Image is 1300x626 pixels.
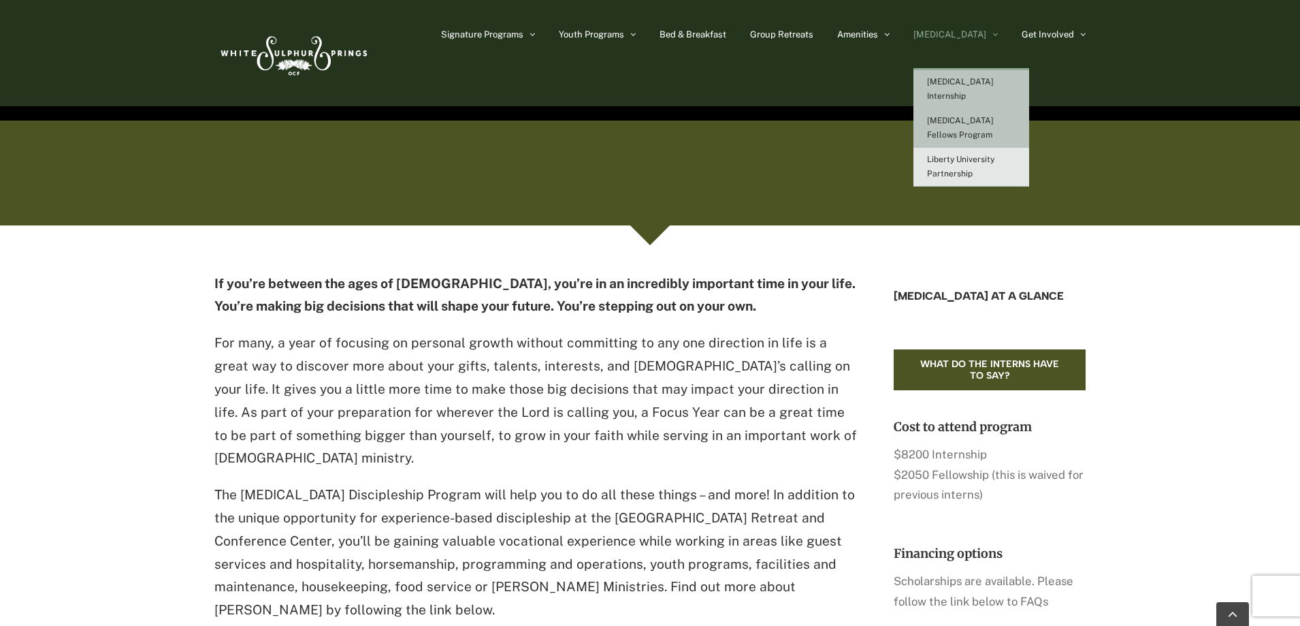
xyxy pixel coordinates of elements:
a: [MEDICAL_DATA] Fellows Program [913,109,1029,148]
span: Bed & Breakfast [660,30,726,39]
span: Youth Programs [559,30,624,39]
a: [MEDICAL_DATA] Internship [913,70,1029,109]
span: [MEDICAL_DATA] [913,30,986,39]
span: Amenities [837,30,878,39]
p: $8200 Internship $2050 Fellowship (this is waived for previous interns) [894,445,1086,505]
h5: [MEDICAL_DATA] AT A GLANCE [894,290,1086,302]
a: Liberty University Partnership [913,148,1029,187]
span: Group Retreats [750,30,813,39]
p: The [MEDICAL_DATA] Discipleship Program will help you to do all these things – and more! In addit... [214,484,859,622]
img: White Sulphur Springs Logo [214,21,371,85]
a: intern details [894,349,1086,390]
p: For many, a year of focusing on personal growth without committing to any one direction in life i... [214,332,859,470]
h2: Financing options [894,546,1086,561]
span: Get Involved [1022,30,1074,39]
span: [MEDICAL_DATA] Fellows Program [927,116,994,140]
span: Signature Programs [441,30,523,39]
h2: Cost to attend program [894,419,1086,435]
span: [MEDICAL_DATA] Internship [927,77,994,101]
p: Scholarships are available. Please follow the link below to FAQs [894,572,1086,612]
span: What do the interns have to say? [913,358,1066,381]
strong: If you’re between the ages of [DEMOGRAPHIC_DATA], you’re in an incredibly important time in your ... [214,276,856,314]
span: Liberty University Partnership [927,155,994,178]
